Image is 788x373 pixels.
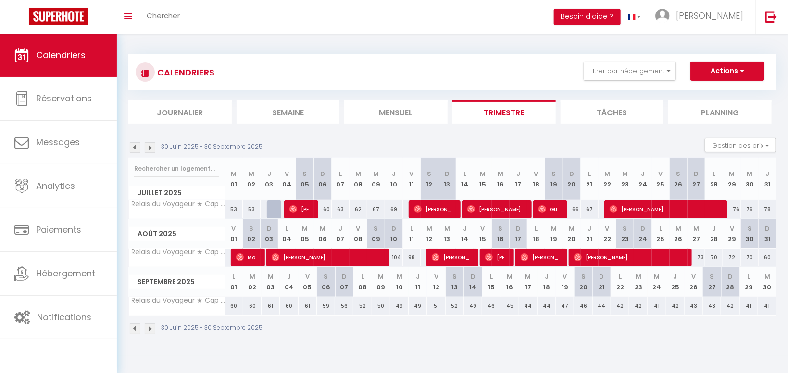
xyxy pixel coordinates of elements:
[500,267,519,297] th: 16
[456,219,474,249] th: 14
[492,158,510,200] th: 16
[535,224,538,233] abbr: L
[481,224,485,233] abbr: V
[438,158,456,200] th: 13
[285,169,289,178] abbr: V
[758,297,776,315] div: 41
[474,219,492,249] th: 15
[464,297,482,315] div: 49
[674,272,677,281] abbr: J
[741,158,759,200] th: 30
[527,219,545,249] th: 18
[385,200,403,218] div: 69
[342,272,347,281] abbr: D
[278,219,296,249] th: 04
[556,267,574,297] th: 19
[421,158,438,200] th: 12
[272,248,384,266] span: [PERSON_NAME]
[538,267,556,297] th: 18
[538,297,556,315] div: 44
[390,297,409,315] div: 49
[659,169,663,178] abbr: V
[289,200,313,218] span: [PERSON_NAME]
[261,158,278,200] th: 03
[759,219,776,249] th: 31
[36,136,80,148] span: Messages
[668,100,772,124] li: Planning
[634,219,652,249] th: 24
[446,297,464,315] div: 52
[629,297,648,315] div: 42
[373,169,379,178] abbr: M
[563,272,567,281] abbr: V
[685,267,703,297] th: 26
[723,200,741,218] div: 76
[581,200,599,218] div: 67
[361,272,364,281] abbr: L
[280,297,298,315] div: 60
[267,224,272,233] abbr: D
[385,219,403,249] th: 10
[299,297,317,315] div: 61
[262,297,280,315] div: 61
[600,272,604,281] abbr: D
[623,224,627,233] abbr: S
[510,219,527,249] th: 17
[545,158,563,200] th: 19
[250,224,254,233] abbr: S
[574,297,592,315] div: 46
[516,224,521,233] abbr: D
[538,200,562,218] span: Guerric Leprompt
[527,158,545,200] th: 18
[129,275,225,289] span: Septembre 2025
[556,297,574,315] div: 47
[498,169,503,178] abbr: M
[286,224,288,233] abbr: L
[243,297,262,315] div: 60
[463,169,466,178] abbr: L
[507,272,513,281] abbr: M
[338,224,342,233] abbr: J
[740,267,758,297] th: 29
[766,169,770,178] abbr: J
[335,297,353,315] div: 56
[372,297,390,315] div: 50
[605,224,610,233] abbr: V
[728,272,733,281] abbr: D
[670,219,688,249] th: 26
[36,92,92,104] span: Réservations
[134,160,219,177] input: Rechercher un logement...
[482,267,500,297] th: 15
[640,224,645,233] abbr: D
[446,267,464,297] th: 13
[403,249,421,266] div: 98
[723,219,741,249] th: 29
[641,169,645,178] abbr: J
[471,272,475,281] abbr: D
[463,224,467,233] abbr: J
[444,224,450,233] abbr: M
[335,267,353,297] th: 07
[740,297,758,315] div: 41
[427,297,445,315] div: 51
[303,169,307,178] abbr: S
[636,272,641,281] abbr: M
[268,272,274,281] abbr: M
[485,248,509,266] span: [PERSON_NAME]
[545,219,563,249] th: 19
[521,248,562,266] span: [PERSON_NAME] [PERSON_NAME]
[569,224,575,233] abbr: M
[705,219,723,249] th: 28
[611,267,629,297] th: 22
[551,224,557,233] abbr: M
[320,169,325,178] abbr: D
[280,267,298,297] th: 04
[262,267,280,297] th: 03
[490,272,493,281] abbr: L
[748,272,750,281] abbr: L
[355,169,361,178] abbr: M
[378,272,384,281] abbr: M
[474,158,492,200] th: 15
[588,169,591,178] abbr: L
[427,267,445,297] th: 12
